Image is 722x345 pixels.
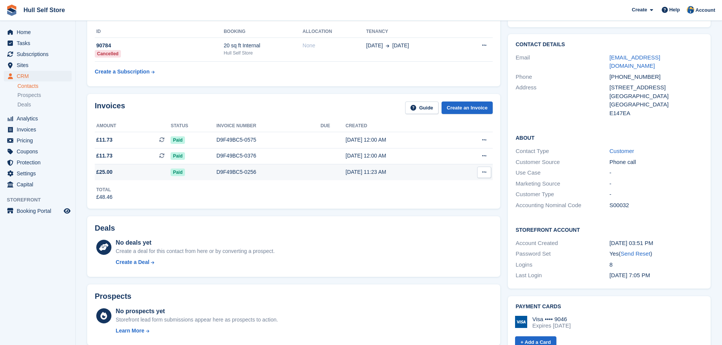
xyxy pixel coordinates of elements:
[17,168,62,179] span: Settings
[95,101,125,114] h2: Invoices
[171,152,185,160] span: Paid
[346,120,451,132] th: Created
[4,146,72,157] a: menu
[96,136,113,144] span: £11.73
[95,42,224,50] div: 90784
[4,38,72,48] a: menu
[442,101,493,114] a: Create an Invoice
[4,168,72,179] a: menu
[515,190,609,199] div: Customer Type
[346,136,451,144] div: [DATE] 12:00 AM
[4,179,72,190] a: menu
[346,168,451,176] div: [DATE] 11:23 AM
[17,101,31,108] span: Deals
[4,27,72,37] a: menu
[116,327,144,335] div: Learn More
[515,226,703,233] h2: Storefront Account
[302,26,366,38] th: Allocation
[171,120,216,132] th: Status
[17,179,62,190] span: Capital
[4,71,72,81] a: menu
[515,261,609,269] div: Logins
[96,186,113,193] div: Total
[95,68,150,76] div: Create a Subscription
[632,6,647,14] span: Create
[17,27,62,37] span: Home
[224,26,302,38] th: Booking
[17,83,72,90] a: Contacts
[695,6,715,14] span: Account
[95,65,155,79] a: Create a Subscription
[515,169,609,177] div: Use Case
[4,113,72,124] a: menu
[515,134,703,141] h2: About
[63,206,72,215] a: Preview store
[95,26,224,38] th: ID
[171,136,185,144] span: Paid
[17,146,62,157] span: Coupons
[17,101,72,109] a: Deals
[515,316,527,328] img: Visa Logo
[515,250,609,258] div: Password Set
[609,239,703,248] div: [DATE] 03:51 PM
[17,124,62,135] span: Invoices
[515,42,703,48] h2: Contact Details
[116,238,274,247] div: No deals yet
[532,316,570,323] div: Visa •••• 9046
[669,6,680,14] span: Help
[532,322,570,329] div: Expires [DATE]
[321,120,346,132] th: Due
[4,135,72,146] a: menu
[116,307,278,316] div: No prospects yet
[216,168,321,176] div: D9F49BC5-0256
[619,250,652,257] span: ( )
[6,5,17,16] img: stora-icon-8386f47178a22dfd0bd8f6a31ec36ba5ce8667c1dd55bd0f319d3a0aa187defe.svg
[20,4,68,16] a: Hull Self Store
[366,42,383,50] span: [DATE]
[609,201,703,210] div: S00032
[171,169,185,176] span: Paid
[515,158,609,167] div: Customer Source
[515,271,609,280] div: Last Login
[116,258,149,266] div: Create a Deal
[346,152,451,160] div: [DATE] 12:00 AM
[366,26,459,38] th: Tenancy
[116,316,278,324] div: Storefront lead form submissions appear here as prospects to action.
[17,38,62,48] span: Tasks
[17,71,62,81] span: CRM
[687,6,694,14] img: Hull Self Store
[515,304,703,310] h2: Payment cards
[17,60,62,70] span: Sites
[609,73,703,81] div: [PHONE_NUMBER]
[17,91,72,99] a: Prospects
[224,50,302,56] div: Hull Self Store
[609,272,650,278] time: 2025-07-03 18:05:28 UTC
[4,206,72,216] a: menu
[95,224,115,233] h2: Deals
[609,158,703,167] div: Phone call
[609,83,703,92] div: [STREET_ADDRESS]
[7,196,75,204] span: Storefront
[17,157,62,168] span: Protection
[515,180,609,188] div: Marketing Source
[609,180,703,188] div: -
[609,100,703,109] div: [GEOGRAPHIC_DATA]
[392,42,409,50] span: [DATE]
[17,113,62,124] span: Analytics
[609,92,703,101] div: [GEOGRAPHIC_DATA]
[116,258,274,266] a: Create a Deal
[96,193,113,201] div: £48.46
[17,206,62,216] span: Booking Portal
[96,168,113,176] span: £25.00
[515,53,609,70] div: Email
[216,152,321,160] div: D9F49BC5-0376
[609,54,660,69] a: [EMAIL_ADDRESS][DOMAIN_NAME]
[620,250,650,257] a: Send Reset
[609,109,703,118] div: E147EA
[302,42,366,50] div: None
[17,49,62,59] span: Subscriptions
[515,239,609,248] div: Account Created
[609,169,703,177] div: -
[609,261,703,269] div: 8
[95,120,171,132] th: Amount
